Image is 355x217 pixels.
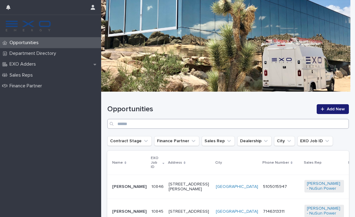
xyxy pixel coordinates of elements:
p: [PERSON_NAME] [112,209,147,214]
a: [PERSON_NAME] - NuSun Power [307,206,342,216]
a: [PERSON_NAME] - NuSun Power [307,181,342,192]
p: 10846 [151,183,165,189]
a: [GEOGRAPHIC_DATA] [216,209,258,214]
p: 10845 [151,208,165,214]
button: EXO Job ID [297,136,333,146]
h1: Opportunities [107,105,313,114]
input: Search [107,119,349,129]
button: Sales Rep [202,136,235,146]
a: 7146313311 [263,209,284,214]
button: Contract Stage [107,136,152,146]
button: Finance Partner [154,136,199,146]
p: [PERSON_NAME] [112,184,147,189]
p: Sales Rep [304,159,322,166]
img: FKS5r6ZBThi8E5hshIGi [5,20,52,32]
button: Dealership [237,136,272,146]
p: Finance Partner [7,83,47,89]
p: [STREET_ADDRESS][PERSON_NAME] [169,182,211,192]
p: Phone Number [262,159,289,166]
button: City [274,136,295,146]
a: Add New [317,104,349,114]
p: City [215,159,222,166]
p: Address [168,159,182,166]
p: [STREET_ADDRESS] [169,209,211,214]
a: 5105015947 [263,185,287,189]
span: Add New [327,107,345,111]
p: Name [112,159,123,166]
a: [GEOGRAPHIC_DATA] [216,184,258,189]
p: EXO Adders [7,61,41,67]
p: Department Directory [7,51,61,56]
p: Sales Reps [7,72,38,78]
p: EXO Job ID [151,155,161,170]
p: Opportunities [7,40,44,46]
